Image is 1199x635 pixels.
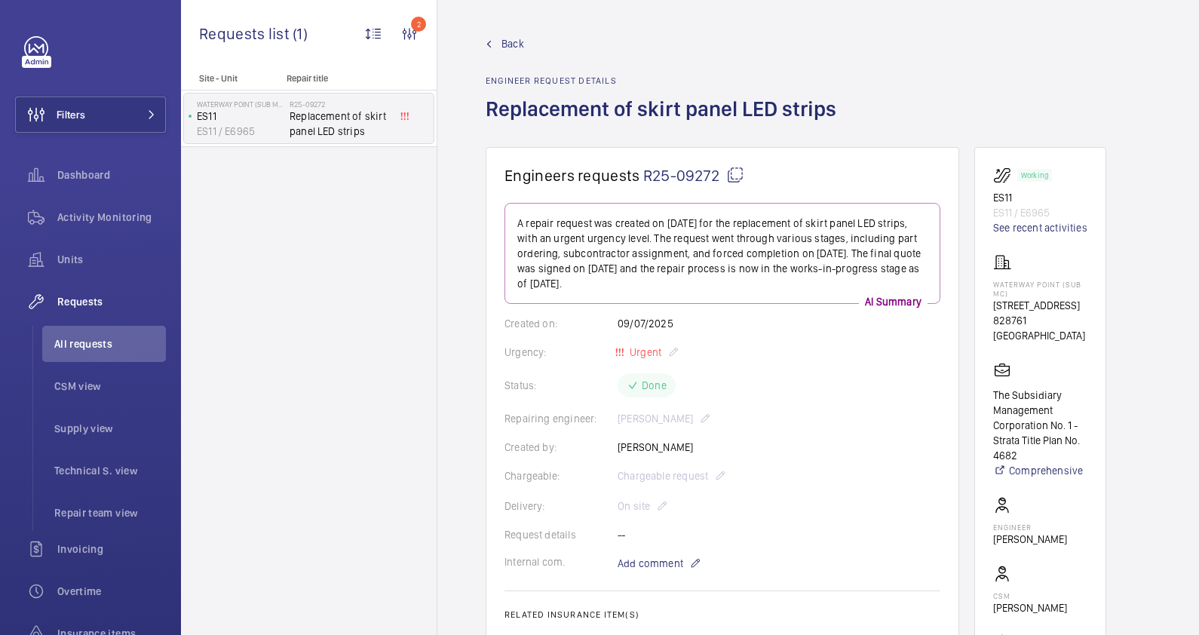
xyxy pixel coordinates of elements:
[993,220,1087,235] a: See recent activities
[517,216,928,291] p: A repair request was created on [DATE] for the replacement of skirt panel LED strips, with an urg...
[290,109,389,139] span: Replacement of skirt panel LED strips
[643,166,744,185] span: R25-09272
[504,166,640,185] span: Engineers requests
[859,294,928,309] p: AI Summary
[15,97,166,133] button: Filters
[993,388,1087,463] p: The Subsidiary Management Corporation No. 1 - Strata Title Plan No. 4682
[54,379,166,394] span: CSM view
[993,600,1067,615] p: [PERSON_NAME]
[287,73,386,84] p: Repair title
[197,124,284,139] p: ES11 / E6965
[486,75,845,86] h2: Engineer request details
[57,210,166,225] span: Activity Monitoring
[993,166,1017,184] img: escalator.svg
[501,36,524,51] span: Back
[618,556,683,571] span: Add comment
[57,541,166,557] span: Invoicing
[993,313,1087,343] p: 828761 [GEOGRAPHIC_DATA]
[54,421,166,436] span: Supply view
[504,609,940,620] h2: Related insurance item(s)
[290,100,389,109] h2: R25-09272
[993,463,1087,478] a: Comprehensive
[197,109,284,124] p: ES11
[57,294,166,309] span: Requests
[199,24,293,43] span: Requests list
[993,205,1087,220] p: ES11 / E6965
[1021,173,1048,178] p: Working
[54,505,166,520] span: Repair team view
[54,463,166,478] span: Technical S. view
[993,591,1067,600] p: CSM
[993,523,1067,532] p: Engineer
[54,336,166,351] span: All requests
[57,167,166,183] span: Dashboard
[197,100,284,109] p: Waterway Point (Sub MC)
[993,532,1067,547] p: [PERSON_NAME]
[993,280,1087,298] p: Waterway Point (Sub MC)
[57,252,166,267] span: Units
[57,107,85,122] span: Filters
[993,298,1087,313] p: [STREET_ADDRESS]
[57,584,166,599] span: Overtime
[181,73,281,84] p: Site - Unit
[993,190,1087,205] p: ES11
[486,95,845,147] h1: Replacement of skirt panel LED strips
